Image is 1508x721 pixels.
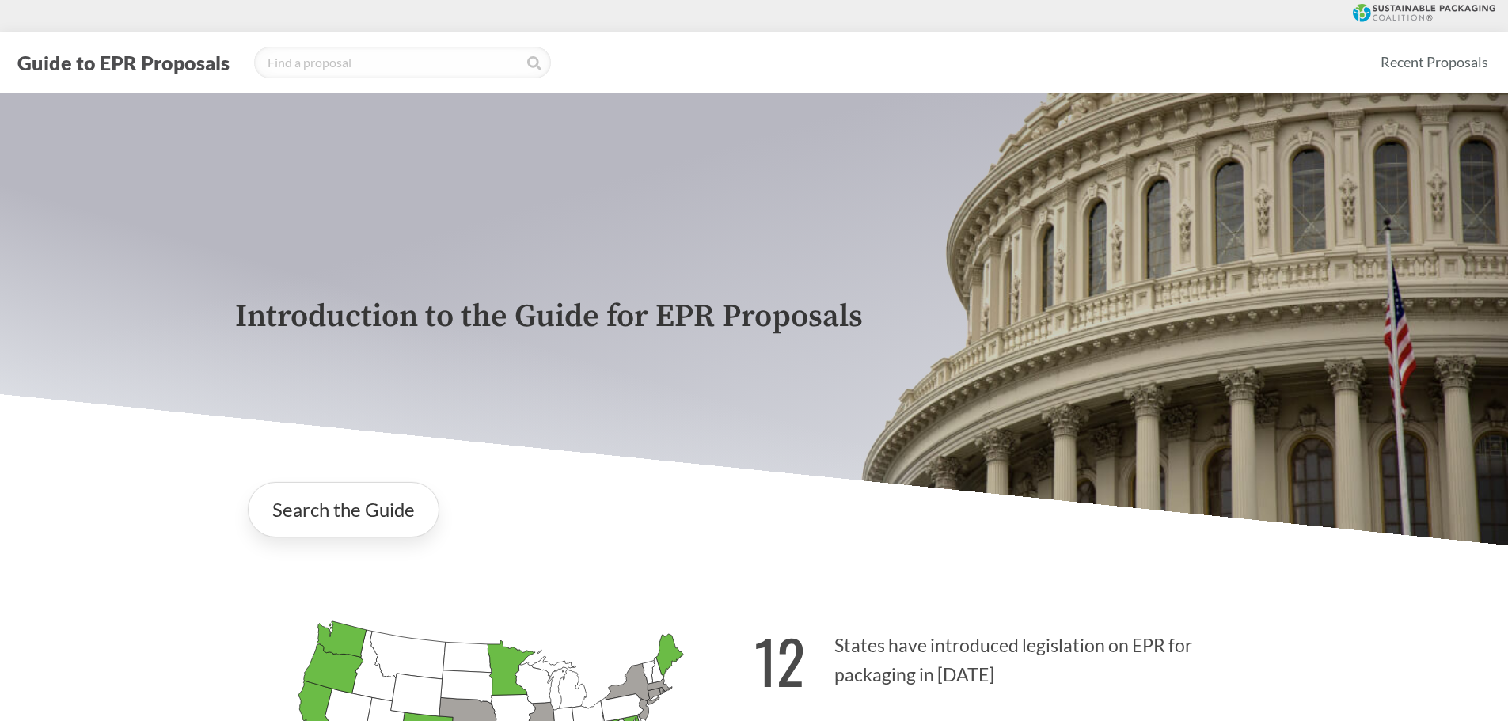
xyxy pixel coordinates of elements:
[754,617,805,704] strong: 12
[13,50,234,75] button: Guide to EPR Proposals
[254,47,551,78] input: Find a proposal
[248,482,439,537] a: Search the Guide
[754,607,1274,704] p: States have introduced legislation on EPR for packaging in [DATE]
[1373,44,1495,80] a: Recent Proposals
[235,299,1274,335] p: Introduction to the Guide for EPR Proposals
